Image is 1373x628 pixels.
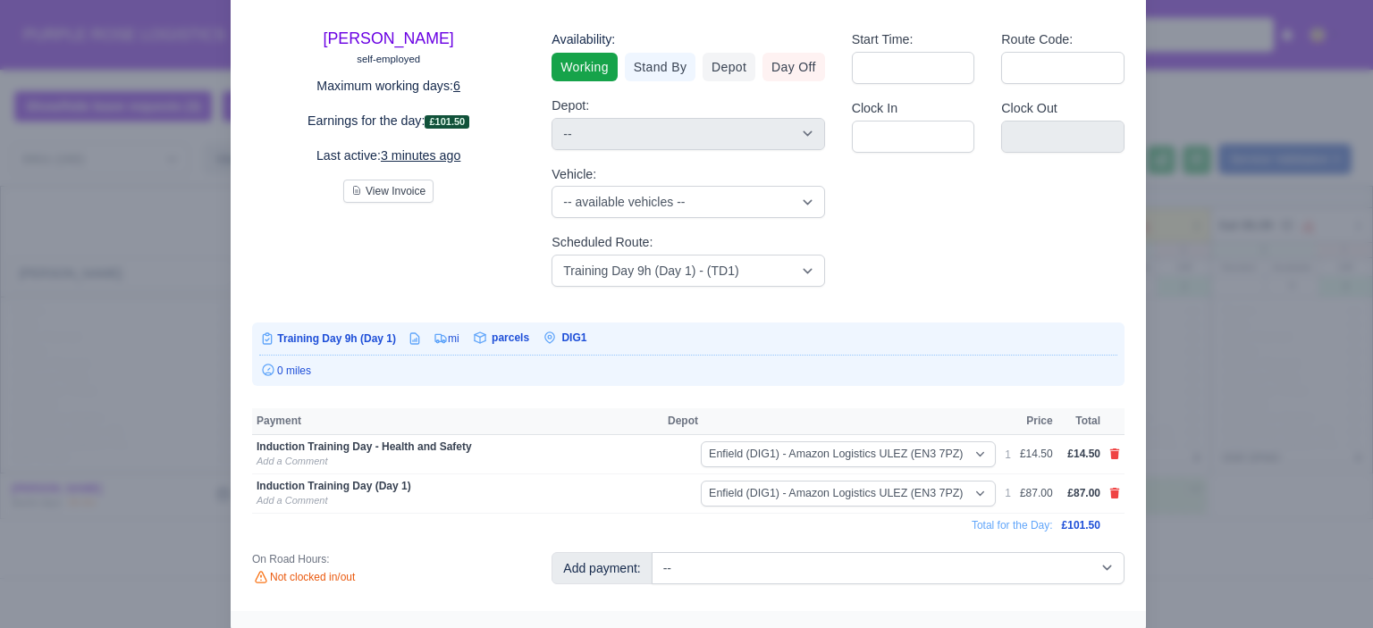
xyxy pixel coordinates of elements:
u: 6 [453,79,460,93]
span: parcels [492,331,529,344]
label: Start Time: [852,29,914,50]
div: Induction Training Day (Day 1) [257,479,659,493]
div: Not clocked in/out [252,570,525,586]
a: Depot [703,53,755,81]
span: £101.50 [1062,519,1100,532]
td: mi [423,330,460,347]
label: Vehicle: [552,164,596,185]
label: Clock In [852,98,897,119]
th: Payment [252,408,663,435]
label: Scheduled Route: [552,232,653,253]
p: Earnings for the day: [252,111,525,131]
td: £14.50 [1015,435,1057,474]
label: Clock Out [1001,98,1057,119]
div: 0 miles [259,363,1117,379]
p: Last active: [252,146,525,166]
a: Add a Comment [257,456,327,466]
div: On Road Hours: [252,552,525,566]
div: Availability: [552,29,824,50]
span: £14.50 [1067,448,1100,460]
small: self-employed [357,54,420,64]
th: Depot [663,408,1000,435]
label: Depot: [552,96,589,116]
th: Price [1015,408,1057,435]
a: [PERSON_NAME] [324,29,454,47]
span: Training Day 9h (Day 1) [277,332,396,345]
a: Working [552,53,617,81]
div: Add payment: [552,552,652,584]
span: DIG1 [561,331,586,344]
a: Stand By [625,53,695,81]
div: 1 [1005,486,1011,500]
a: Day Off [762,53,825,81]
th: Total [1057,408,1105,435]
button: View Invoice [343,180,434,203]
span: £101.50 [425,115,469,129]
span: £87.00 [1067,487,1100,499]
a: Add a Comment [257,495,327,506]
div: Induction Training Day - Health and Safety [257,440,659,454]
p: Maximum working days: [252,76,525,96]
td: £87.00 [1015,474,1057,514]
div: 1 [1005,448,1011,462]
iframe: Chat Widget [1284,542,1373,628]
label: Route Code: [1001,29,1073,50]
span: Total for the Day: [972,519,1053,532]
u: 3 minutes ago [381,148,460,163]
